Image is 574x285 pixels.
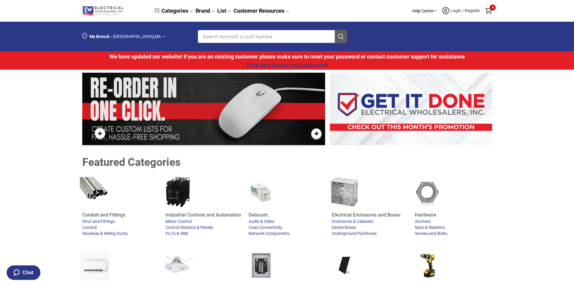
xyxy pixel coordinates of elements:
a: Login / Register [441,6,481,16]
div: Featured Categories [82,156,492,169]
img: switch boxes [329,177,359,207]
section: slider [82,73,325,146]
img: conduit [80,177,110,207]
a: Datacom [249,212,316,218]
span: Chat [22,270,33,275]
a: Hardware [415,212,492,218]
span: [GEOGRAPHIC_DATA] , MA [113,34,161,39]
a: Categories [155,8,193,14]
a: Conduit and Fittings [82,212,159,218]
button: Search Products [335,30,347,43]
a: Audio & Video [249,219,316,224]
img: hex nuts [412,177,443,207]
img: Contactor [163,177,193,207]
a: Motor Control [165,219,243,224]
button: Previous Slide [95,128,105,139]
a: Raceway & Wiring Ducts [82,231,159,236]
a: Logo [82,6,144,16]
p: Help Center [412,8,434,14]
a: Brand [196,8,215,14]
img: power tools [412,250,443,280]
button: Chat [6,265,41,280]
a: Screws and Bolts [415,231,492,236]
a: PLC's & HMI [165,231,243,236]
img: recessed lighting [163,250,193,280]
a: Electrical Enclosures and Boxes [332,212,409,218]
a: Industrial Controls and Automation [165,212,243,218]
a: Anchors [415,219,492,224]
img: solar panels [329,250,359,280]
a: Device Boxes [332,225,409,230]
img: wall heater [80,250,110,280]
img: Arrow [162,36,165,38]
img: dcb64e45f5418a636573a8ace67a09fc.svg [155,8,160,13]
a: Network Components [249,231,316,236]
img: load center [246,250,276,280]
a: Strut and Fittings [82,219,159,224]
a: Customer Resources [234,8,289,14]
span: 0 [490,5,496,11]
span: Login / Register [450,8,481,13]
a: Coax Connectivity [249,225,316,230]
a: List [217,8,231,14]
span: My Branch : [89,34,112,39]
div: Section row [82,26,357,47]
img: ethernet connectors [246,177,276,207]
a: Nuts & Washers [415,225,492,230]
input: Clear search fieldSearch Products [198,30,325,43]
div: We have updated our website! If you are an existing customer please make sure to reset your passw... [82,51,492,61]
div: Help Center [412,4,437,18]
div: Current slide is 4 of 4 [82,73,325,146]
div: Section row [82,26,492,47]
button: Next Slide [311,128,322,139]
a: Underground Pull Boxes [332,231,409,236]
img: Logo [82,6,126,16]
a: Control Stations & Panels [165,225,243,230]
div: Section row [328,4,492,18]
a: Enclosures & Cabinets [332,219,409,224]
a: Conduit [82,225,159,230]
